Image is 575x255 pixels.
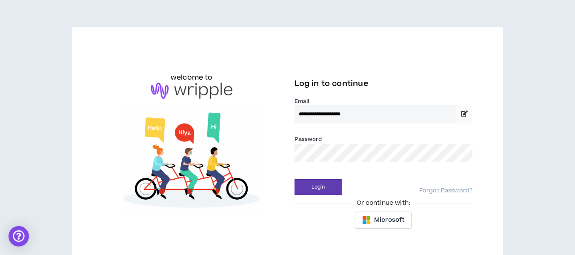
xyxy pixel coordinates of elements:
[295,135,322,143] label: Password
[9,226,29,246] div: Open Intercom Messenger
[295,78,369,89] span: Log in to continue
[374,215,404,225] span: Microsoft
[419,187,472,195] a: Forgot Password?
[171,72,213,83] h6: welcome to
[355,212,412,229] button: Microsoft
[103,107,281,216] img: Welcome to Wripple
[295,97,473,105] label: Email
[351,198,416,208] span: Or continue with:
[295,179,342,195] button: Login
[151,83,232,99] img: logo-brand.png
